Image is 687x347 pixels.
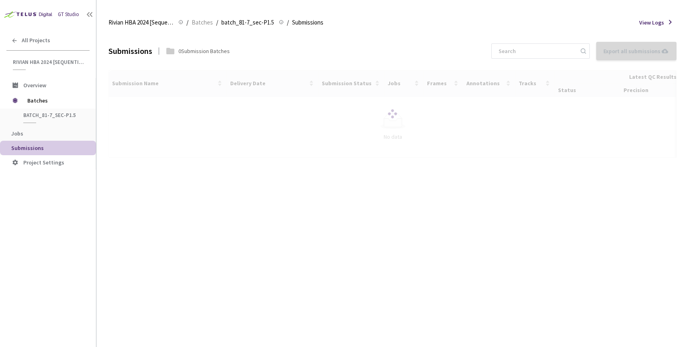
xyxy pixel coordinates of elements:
span: batch_81-7_sec-P1.5 [23,112,83,119]
li: / [216,18,218,27]
span: All Projects [22,37,50,44]
span: View Logs [639,18,664,27]
span: Project Settings [23,159,64,166]
span: Batches [192,18,213,27]
span: Jobs [11,130,23,137]
div: 0 Submission Batches [178,47,230,55]
span: Overview [23,82,46,89]
a: Batches [190,18,215,27]
div: Export all submissions [603,47,669,55]
span: Submissions [11,144,44,152]
li: / [186,18,188,27]
span: Rivian HBA 2024 [Sequential] [13,59,85,66]
div: Submissions [108,45,152,57]
span: Rivian HBA 2024 [Sequential] [108,18,174,27]
span: Batches [27,92,82,109]
div: GT Studio [58,10,79,18]
li: / [287,18,289,27]
span: batch_81-7_sec-P1.5 [221,18,274,27]
input: Search [494,44,579,58]
span: Submissions [292,18,323,27]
